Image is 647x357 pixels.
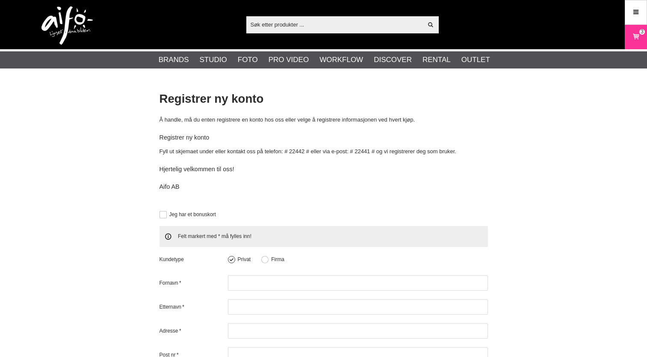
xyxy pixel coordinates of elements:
input: Søk etter produkter ... [246,18,423,31]
label: Etternavn [160,303,228,311]
a: Outlet [461,54,490,65]
label: Adresse [160,327,228,335]
h1: Registrer ny konto [160,91,488,107]
a: Studio [200,54,227,65]
a: Discover [374,54,412,65]
span: 3 [641,28,644,36]
span: Felt markert med * må fylles inn! [160,226,488,247]
span: Kundetype [160,256,228,263]
img: logo.png [41,6,93,45]
label: Privat [235,256,251,262]
a: Workflow [319,54,363,65]
label: Firma [269,256,284,262]
a: Pro Video [269,54,309,65]
h4: Registrer ny konto [160,133,488,142]
a: 3 [625,27,647,47]
label: Jeg har et bonuskort [167,211,216,217]
p: Å handle, må du enten registrere en konto hos oss eller velge å registrere informasjonen ved hver... [160,116,488,125]
h4: Aifo AB [160,182,488,191]
a: Foto [238,54,258,65]
h4: Hjertelig velkommen til oss! [160,165,488,173]
label: Fornavn [160,279,228,287]
a: Rental [422,54,451,65]
a: Brands [159,54,189,65]
p: Fyll ut skjemaet under eller kontakt oss på telefon: # 22442 # eller via e-post: # 22441 # og vi ... [160,147,488,156]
